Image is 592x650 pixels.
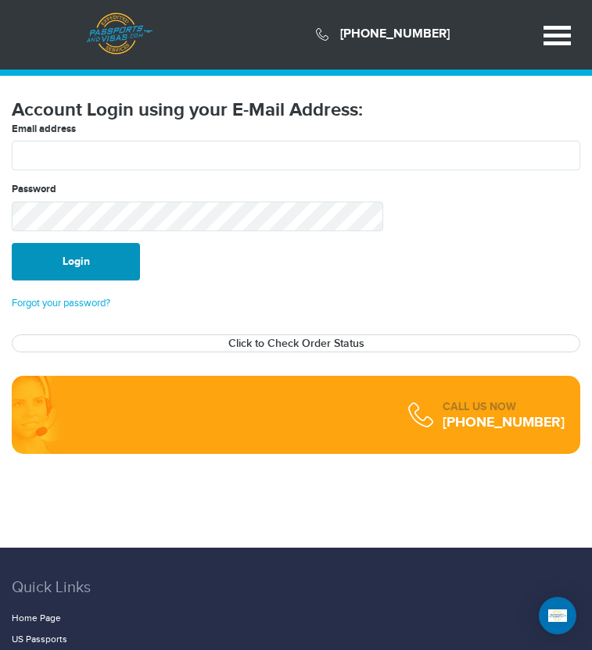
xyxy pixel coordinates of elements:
a: US Passports [12,634,67,645]
label: Email address [12,122,76,137]
h3: Quick Links [12,579,580,596]
a: Home Page [12,612,61,623]
a: Forgot your password? [12,297,110,309]
div: CALL US NOW [443,399,565,415]
div: Open Intercom Messenger [539,597,576,634]
a: Passports & [DOMAIN_NAME] [86,12,152,63]
label: Password [12,182,56,198]
a: [PHONE_NUMBER] [340,27,450,41]
a: Click to Check Order Status [228,337,364,350]
div: [PHONE_NUMBER] [443,415,565,430]
button: Login [12,243,140,280]
h1: Account Login using your E-Mail Address: [12,99,580,122]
